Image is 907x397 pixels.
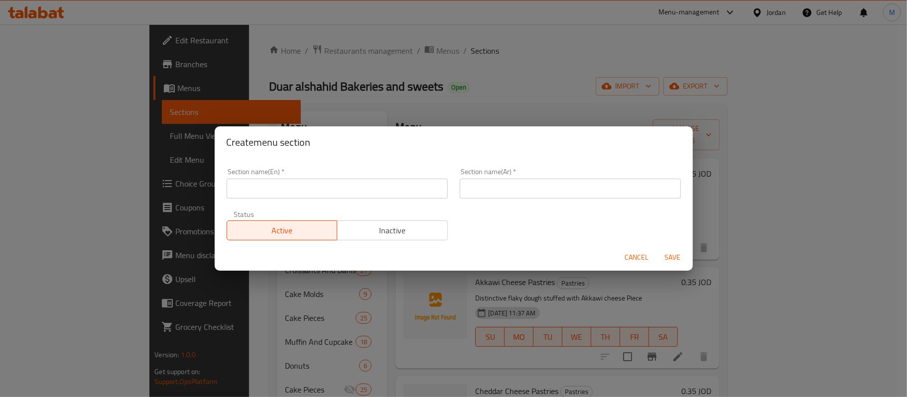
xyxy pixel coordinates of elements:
[657,248,689,267] button: Save
[341,223,444,238] span: Inactive
[661,251,685,264] span: Save
[227,220,338,240] button: Active
[337,220,448,240] button: Inactive
[621,248,653,267] button: Cancel
[227,134,681,150] h2: Create menu section
[231,223,334,238] span: Active
[460,179,681,198] input: Please enter section name(ar)
[625,251,649,264] span: Cancel
[227,179,448,198] input: Please enter section name(en)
